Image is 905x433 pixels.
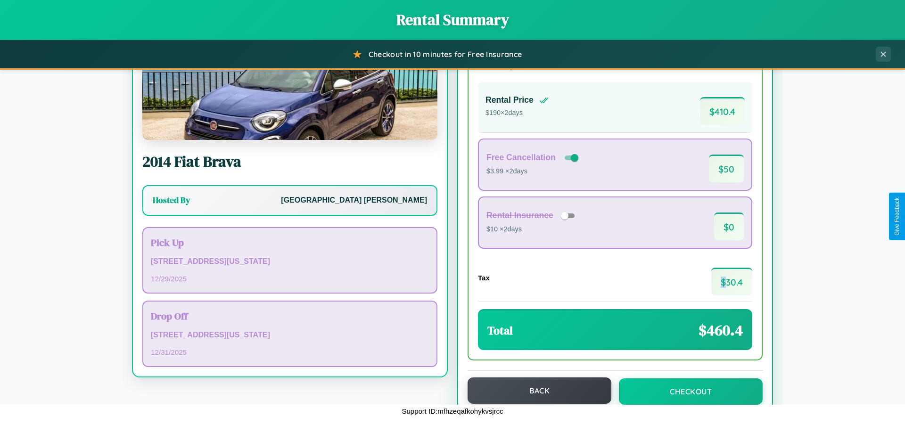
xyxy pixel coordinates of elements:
p: Support ID: mfhzeqafkohykvsjrcc [402,405,503,417]
h4: Tax [478,274,490,282]
h1: Rental Summary [9,9,896,30]
p: [STREET_ADDRESS][US_STATE] [151,328,429,342]
h3: Total [487,323,513,338]
button: Checkout [619,378,763,405]
div: Give Feedback [894,197,900,236]
p: 12 / 31 / 2025 [151,346,429,359]
p: $10 × 2 days [486,223,578,236]
h4: Rental Price [485,95,534,105]
span: $ 460.4 [699,320,743,341]
button: Back [468,377,611,404]
h4: Free Cancellation [486,153,556,163]
h3: Pick Up [151,236,429,249]
span: $ 410.4 [700,97,745,125]
h2: 2014 Fiat Brava [142,151,437,172]
p: [GEOGRAPHIC_DATA] [PERSON_NAME] [281,194,427,207]
p: 12 / 29 / 2025 [151,272,429,285]
img: Fiat Brava [142,46,437,140]
h3: Hosted By [153,195,190,206]
p: $ 190 × 2 days [485,107,549,119]
p: $3.99 × 2 days [486,165,580,178]
span: $ 0 [714,212,744,240]
h3: Drop Off [151,309,429,323]
span: $ 50 [709,155,744,182]
span: Checkout in 10 minutes for Free Insurance [369,49,522,59]
p: [STREET_ADDRESS][US_STATE] [151,255,429,269]
h4: Rental Insurance [486,211,553,221]
span: $ 30.4 [711,268,752,295]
